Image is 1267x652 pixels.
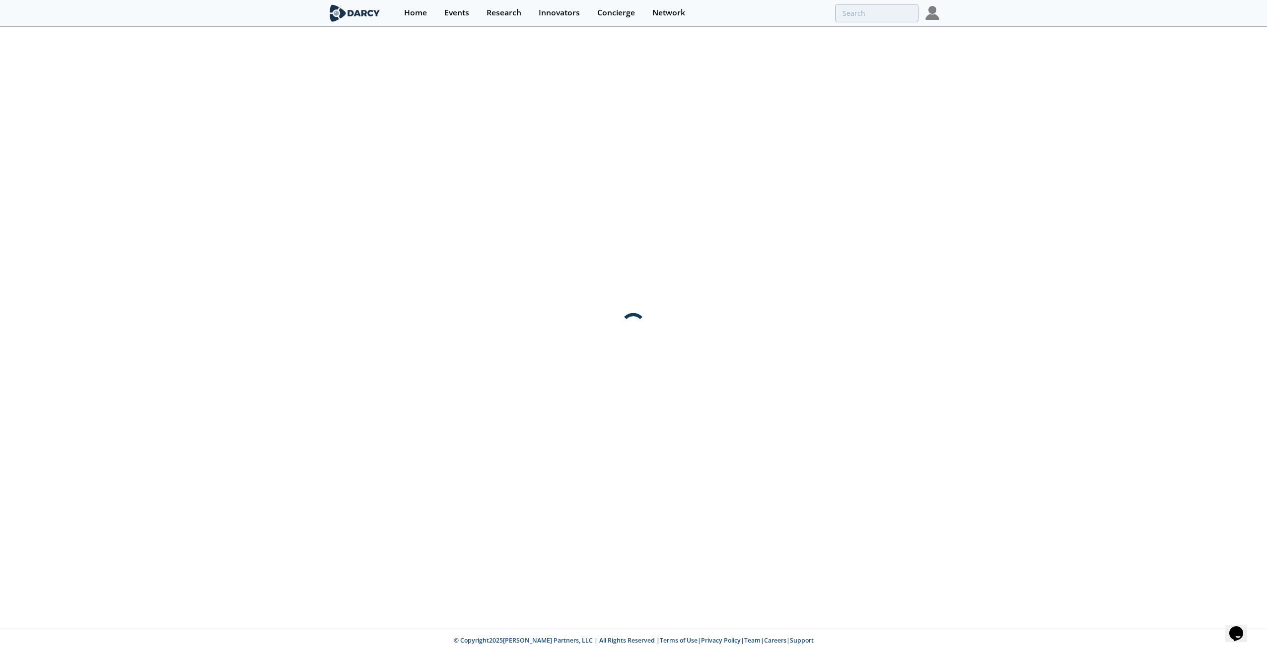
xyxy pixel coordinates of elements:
div: Network [652,9,685,17]
img: logo-wide.svg [328,4,382,22]
a: Privacy Policy [701,636,741,645]
a: Support [790,636,814,645]
div: Concierge [597,9,635,17]
div: Home [404,9,427,17]
div: Innovators [539,9,580,17]
img: Profile [925,6,939,20]
a: Team [744,636,761,645]
iframe: chat widget [1225,612,1257,642]
div: Research [487,9,521,17]
div: Events [444,9,469,17]
a: Careers [764,636,786,645]
p: © Copyright 2025 [PERSON_NAME] Partners, LLC | All Rights Reserved | | | | | [266,636,1001,645]
input: Advanced Search [835,4,918,22]
a: Terms of Use [660,636,698,645]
